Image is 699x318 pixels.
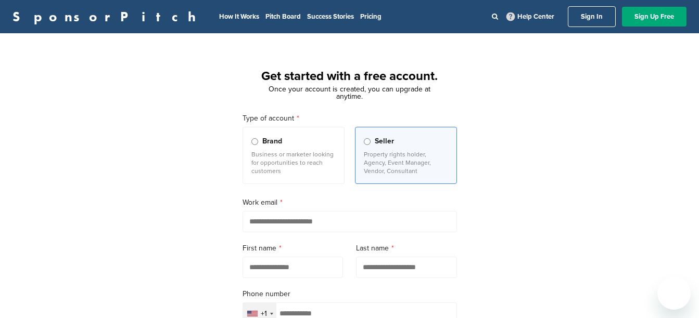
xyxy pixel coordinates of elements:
[568,6,616,27] a: Sign In
[230,67,469,86] h1: Get started with a free account.
[251,138,258,145] input: Brand Business or marketer looking for opportunities to reach customers
[356,243,457,254] label: Last name
[243,197,457,208] label: Work email
[251,150,336,175] p: Business or marketer looking for opportunities to reach customers
[360,12,382,21] a: Pricing
[243,113,457,124] label: Type of account
[265,12,301,21] a: Pitch Board
[243,243,344,254] label: First name
[243,288,457,300] label: Phone number
[261,310,267,317] div: +1
[657,276,691,310] iframe: Button to launch messaging window
[219,12,259,21] a: How It Works
[622,7,687,27] a: Sign Up Free
[504,10,556,23] a: Help Center
[364,138,371,145] input: Seller Property rights holder, Agency, Event Manager, Vendor, Consultant
[262,136,282,147] span: Brand
[307,12,354,21] a: Success Stories
[269,85,430,101] span: Once your account is created, you can upgrade at anytime.
[364,150,448,175] p: Property rights holder, Agency, Event Manager, Vendor, Consultant
[375,136,394,147] span: Seller
[12,10,202,23] a: SponsorPitch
